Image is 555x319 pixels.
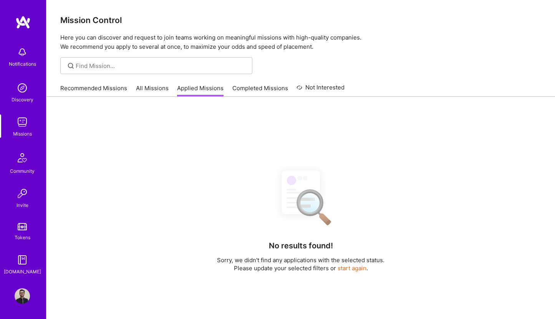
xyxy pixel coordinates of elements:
[297,83,345,97] a: Not Interested
[15,80,30,96] img: discovery
[338,264,366,272] button: start again
[269,241,333,250] h4: No results found!
[15,186,30,201] img: Invite
[136,84,169,97] a: All Missions
[60,84,127,97] a: Recommended Missions
[217,256,384,264] p: Sorry, we didn't find any applications with the selected status.
[15,15,31,29] img: logo
[18,223,27,230] img: tokens
[15,114,30,130] img: teamwork
[66,61,75,70] i: icon SearchGrey
[13,288,32,304] a: User Avatar
[15,45,30,60] img: bell
[268,164,333,231] img: No Results
[13,130,32,138] div: Missions
[15,288,30,304] img: User Avatar
[17,201,28,209] div: Invite
[60,33,541,51] p: Here you can discover and request to join teams working on meaningful missions with high-quality ...
[15,252,30,268] img: guide book
[12,96,33,104] div: Discovery
[4,268,41,276] div: [DOMAIN_NAME]
[13,149,31,167] img: Community
[232,84,288,97] a: Completed Missions
[217,264,384,272] p: Please update your selected filters or .
[9,60,36,68] div: Notifications
[177,84,224,97] a: Applied Missions
[60,15,541,25] h3: Mission Control
[76,62,247,70] input: Find Mission...
[15,233,30,241] div: Tokens
[10,167,35,175] div: Community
